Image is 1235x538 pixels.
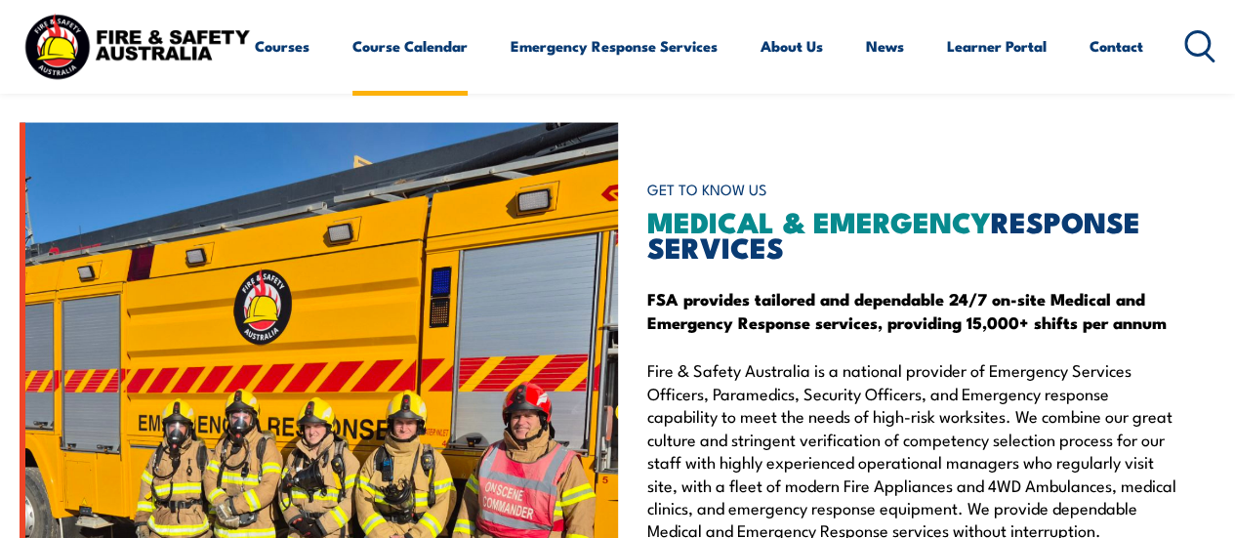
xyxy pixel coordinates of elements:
strong: FSA provides tailored and dependable 24/7 on-site Medical and Emergency Response services, provid... [647,286,1167,335]
a: Learner Portal [947,22,1047,69]
span: MEDICAL & EMERGENCY [647,198,991,243]
h2: RESPONSE SERVICES [647,208,1182,259]
a: Emergency Response Services [511,22,718,69]
a: News [866,22,904,69]
a: About Us [761,22,823,69]
a: Contact [1090,22,1143,69]
h6: GET TO KNOW US [647,172,1182,208]
a: Courses [255,22,309,69]
a: Course Calendar [352,22,468,69]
